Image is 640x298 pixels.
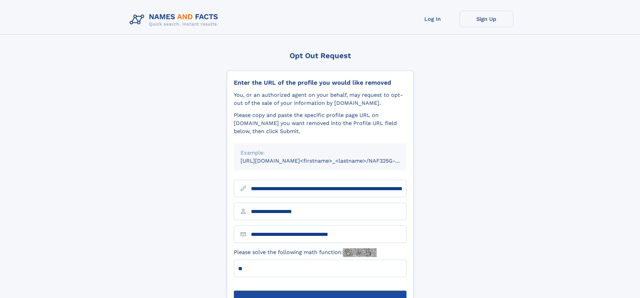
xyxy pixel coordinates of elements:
[406,11,460,27] a: Log In
[234,111,407,135] div: Please copy and paste the specific profile page URL on [DOMAIN_NAME] you want removed into the Pr...
[234,79,407,86] div: Enter the URL of the profile you would like removed
[127,11,224,29] img: Logo Names and Facts
[460,11,513,27] a: Sign Up
[234,248,377,257] label: Please solve the following math function:
[241,149,400,157] div: Example:
[227,51,414,60] div: Opt Out Request
[234,91,407,107] div: You, or an authorized agent on your behalf, may request to opt-out of the sale of your informatio...
[241,158,419,164] small: [URL][DOMAIN_NAME]<firstname>_<lastname>/NAF325G-xxxxxxxx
